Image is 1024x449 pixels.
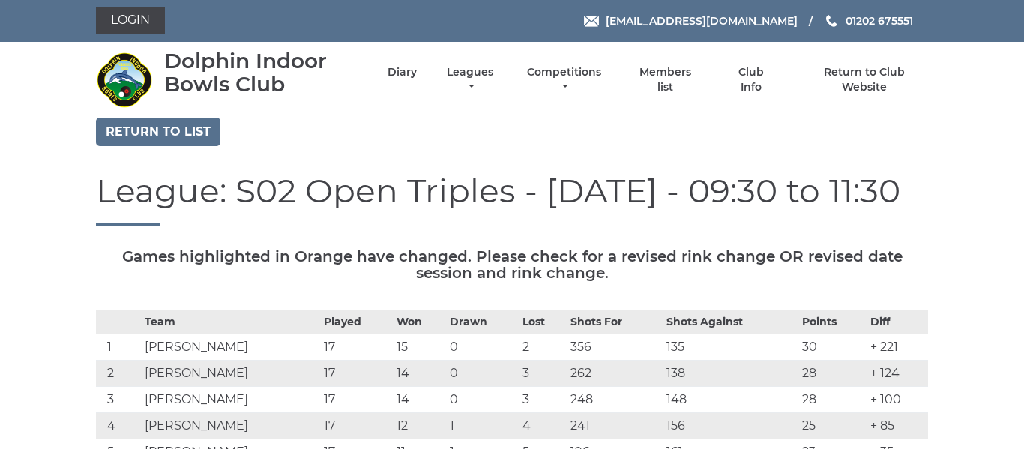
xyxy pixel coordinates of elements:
[393,387,446,413] td: 14
[567,361,663,387] td: 262
[96,413,141,439] td: 4
[320,413,393,439] td: 17
[867,413,928,439] td: + 85
[663,310,798,334] th: Shots Against
[798,387,866,413] td: 28
[141,361,320,387] td: [PERSON_NAME]
[584,16,599,27] img: Email
[388,65,417,79] a: Diary
[567,334,663,361] td: 356
[523,65,605,94] a: Competitions
[141,334,320,361] td: [PERSON_NAME]
[519,334,567,361] td: 2
[96,7,165,34] a: Login
[164,49,361,96] div: Dolphin Indoor Bowls Club
[96,361,141,387] td: 2
[320,310,393,334] th: Played
[663,413,798,439] td: 156
[96,118,220,146] a: Return to list
[798,310,866,334] th: Points
[141,310,320,334] th: Team
[606,14,798,28] span: [EMAIL_ADDRESS][DOMAIN_NAME]
[320,361,393,387] td: 17
[846,14,913,28] span: 01202 675551
[96,334,141,361] td: 1
[663,361,798,387] td: 138
[96,248,928,281] h5: Games highlighted in Orange have changed. Please check for a revised rink change OR revised date ...
[519,361,567,387] td: 3
[663,334,798,361] td: 135
[320,387,393,413] td: 17
[567,387,663,413] td: 248
[567,413,663,439] td: 241
[393,361,446,387] td: 14
[443,65,497,94] a: Leagues
[798,334,866,361] td: 30
[96,387,141,413] td: 3
[96,52,152,108] img: Dolphin Indoor Bowls Club
[393,310,446,334] th: Won
[446,334,519,361] td: 0
[393,413,446,439] td: 12
[663,387,798,413] td: 148
[826,15,837,27] img: Phone us
[631,65,700,94] a: Members list
[867,361,928,387] td: + 124
[584,13,798,29] a: Email [EMAIL_ADDRESS][DOMAIN_NAME]
[867,387,928,413] td: + 100
[320,334,393,361] td: 17
[567,310,663,334] th: Shots For
[519,310,567,334] th: Lost
[141,387,320,413] td: [PERSON_NAME]
[446,361,519,387] td: 0
[393,334,446,361] td: 15
[96,172,928,226] h1: League: S02 Open Triples - [DATE] - 09:30 to 11:30
[446,413,519,439] td: 1
[519,413,567,439] td: 4
[798,413,866,439] td: 25
[726,65,775,94] a: Club Info
[446,310,519,334] th: Drawn
[141,413,320,439] td: [PERSON_NAME]
[867,334,928,361] td: + 221
[801,65,928,94] a: Return to Club Website
[798,361,866,387] td: 28
[824,13,913,29] a: Phone us 01202 675551
[446,387,519,413] td: 0
[519,387,567,413] td: 3
[867,310,928,334] th: Diff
